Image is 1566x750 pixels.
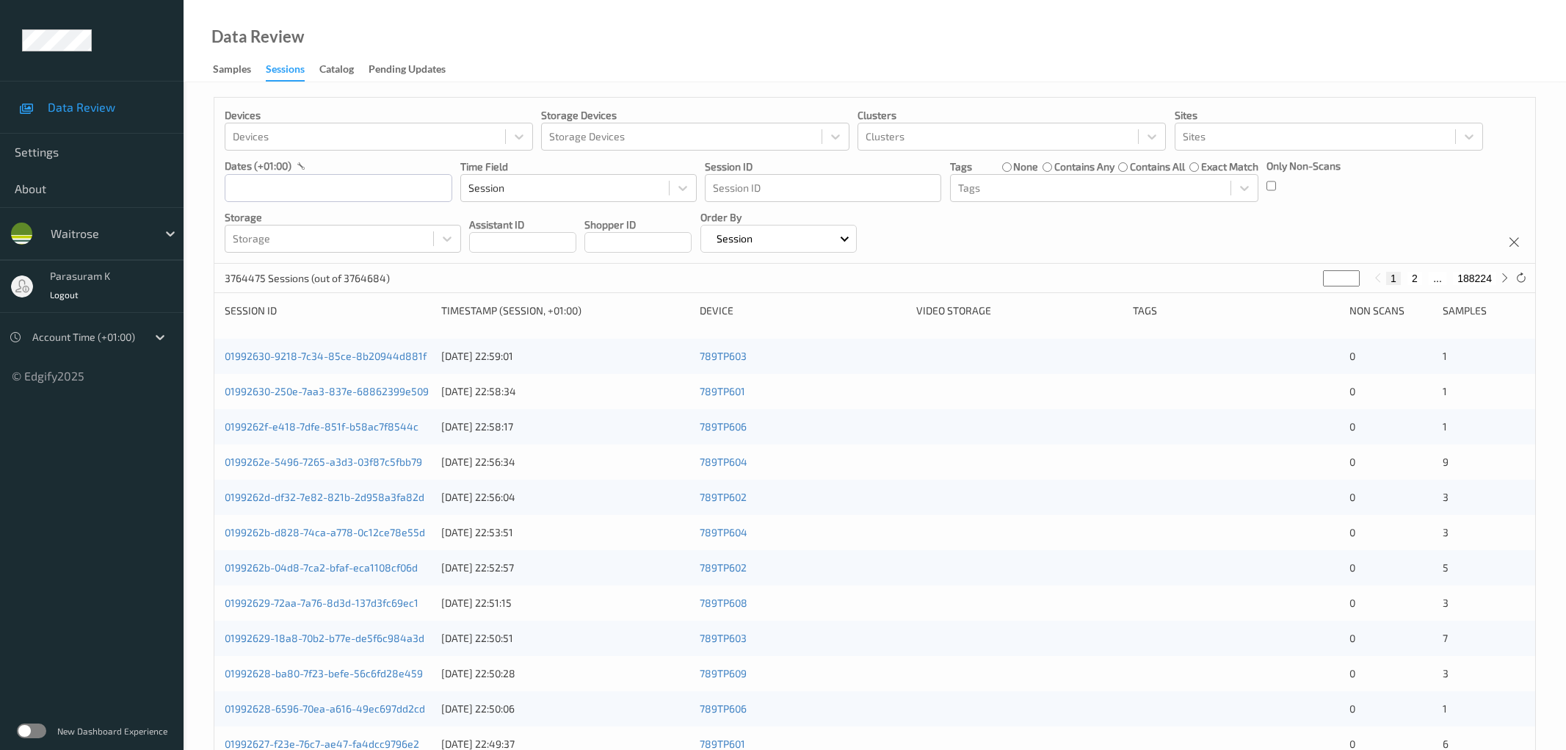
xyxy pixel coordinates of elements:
button: 1 [1386,272,1401,285]
p: Storage Devices [541,108,849,123]
label: none [1013,159,1038,174]
span: 0 [1349,632,1355,644]
div: Samples [213,62,251,80]
a: 789TP601 [700,385,745,397]
div: Tags [1133,303,1339,318]
span: 3 [1443,596,1449,609]
a: 789TP603 [700,350,747,362]
div: Samples [1443,303,1525,318]
div: [DATE] 22:56:34 [441,455,689,469]
a: 789TP609 [700,667,747,679]
p: Sites [1175,108,1483,123]
div: [DATE] 22:50:28 [441,666,689,681]
a: 01992627-f23e-76c7-ae47-fa4dcc9796e2 [225,738,419,750]
span: 0 [1349,385,1355,397]
p: Session ID [705,159,941,174]
a: 01992630-250e-7aa3-837e-68862399e509 [225,385,429,397]
a: 01992630-9218-7c34-85ce-8b20944d881f [225,350,427,362]
span: 3 [1443,491,1449,503]
a: 789TP602 [700,491,747,503]
div: Session ID [225,303,431,318]
span: 0 [1349,350,1355,362]
span: 0 [1349,491,1355,503]
a: 0199262e-5496-7265-a3d3-03f87c5fbb79 [225,455,422,468]
button: 188224 [1453,272,1496,285]
span: 1 [1443,702,1447,715]
span: 0 [1349,561,1355,574]
div: Device [700,303,906,318]
a: 789TP601 [700,738,745,750]
a: 01992629-72aa-7a76-8d3d-137d3fc69ec1 [225,596,418,609]
span: 3 [1443,667,1449,679]
a: Samples [213,60,266,80]
a: 0199262d-df32-7e82-821b-2d958a3fa82d [225,491,424,503]
span: 1 [1443,420,1447,433]
a: 01992628-ba80-7f23-befe-56c6fd28e459 [225,667,423,679]
span: 0 [1349,455,1355,468]
span: 1 [1443,350,1447,362]
a: 01992628-6596-70ea-a616-49ec697dd2cd [225,702,425,715]
p: Clusters [858,108,1166,123]
p: Only Non-Scans [1266,159,1341,173]
span: 0 [1349,702,1355,715]
span: 6 [1443,738,1449,750]
div: [DATE] 22:53:51 [441,525,689,540]
label: contains any [1054,159,1114,174]
p: Storage [225,210,461,225]
a: 789TP602 [700,561,747,574]
a: 789TP603 [700,632,747,644]
span: 0 [1349,420,1355,433]
a: Sessions [266,60,319,82]
span: 0 [1349,526,1355,538]
a: 789TP608 [700,596,747,609]
p: 3764475 Sessions (out of 3764684) [225,271,390,286]
span: 1 [1443,385,1447,397]
div: [DATE] 22:52:57 [441,560,689,575]
p: Time Field [460,159,697,174]
div: [DATE] 22:50:06 [441,702,689,716]
div: [DATE] 22:58:34 [441,384,689,399]
a: 0199262b-d828-74ca-a778-0c12ce78e55d [225,526,425,538]
div: [DATE] 22:58:17 [441,419,689,434]
p: Session [711,231,758,246]
div: [DATE] 22:56:04 [441,490,689,505]
a: Pending Updates [369,60,460,80]
p: Tags [950,159,972,174]
a: 01992629-18a8-70b2-b77e-de5f6c984a3d [225,632,424,644]
a: 0199262b-04d8-7ca2-bfaf-eca1108cf06d [225,561,418,574]
span: 0 [1349,667,1355,679]
span: 7 [1443,632,1448,644]
p: Devices [225,108,533,123]
p: Shopper ID [584,217,692,232]
label: contains all [1130,159,1185,174]
a: Catalog [319,60,369,80]
div: [DATE] 22:59:01 [441,349,689,364]
p: Order By [700,210,857,225]
a: 789TP604 [700,526,747,538]
a: 789TP606 [700,702,747,715]
button: 2 [1407,272,1422,285]
div: Pending Updates [369,62,446,80]
div: Catalog [319,62,354,80]
div: [DATE] 22:50:51 [441,631,689,646]
div: Data Review [211,29,304,44]
span: 5 [1443,561,1449,574]
span: 9 [1443,455,1449,468]
div: Sessions [266,62,305,82]
button: ... [1429,272,1446,285]
div: [DATE] 22:51:15 [441,596,689,610]
p: Assistant ID [469,217,576,232]
div: Video Storage [916,303,1123,318]
label: exact match [1201,159,1258,174]
a: 789TP604 [700,455,747,468]
a: 0199262f-e418-7dfe-851f-b58ac7f8544c [225,420,418,433]
span: 3 [1443,526,1449,538]
div: Timestamp (Session, +01:00) [441,303,689,318]
span: 0 [1349,596,1355,609]
div: Non Scans [1349,303,1432,318]
a: 789TP606 [700,420,747,433]
p: dates (+01:00) [225,159,291,173]
span: 0 [1349,738,1355,750]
